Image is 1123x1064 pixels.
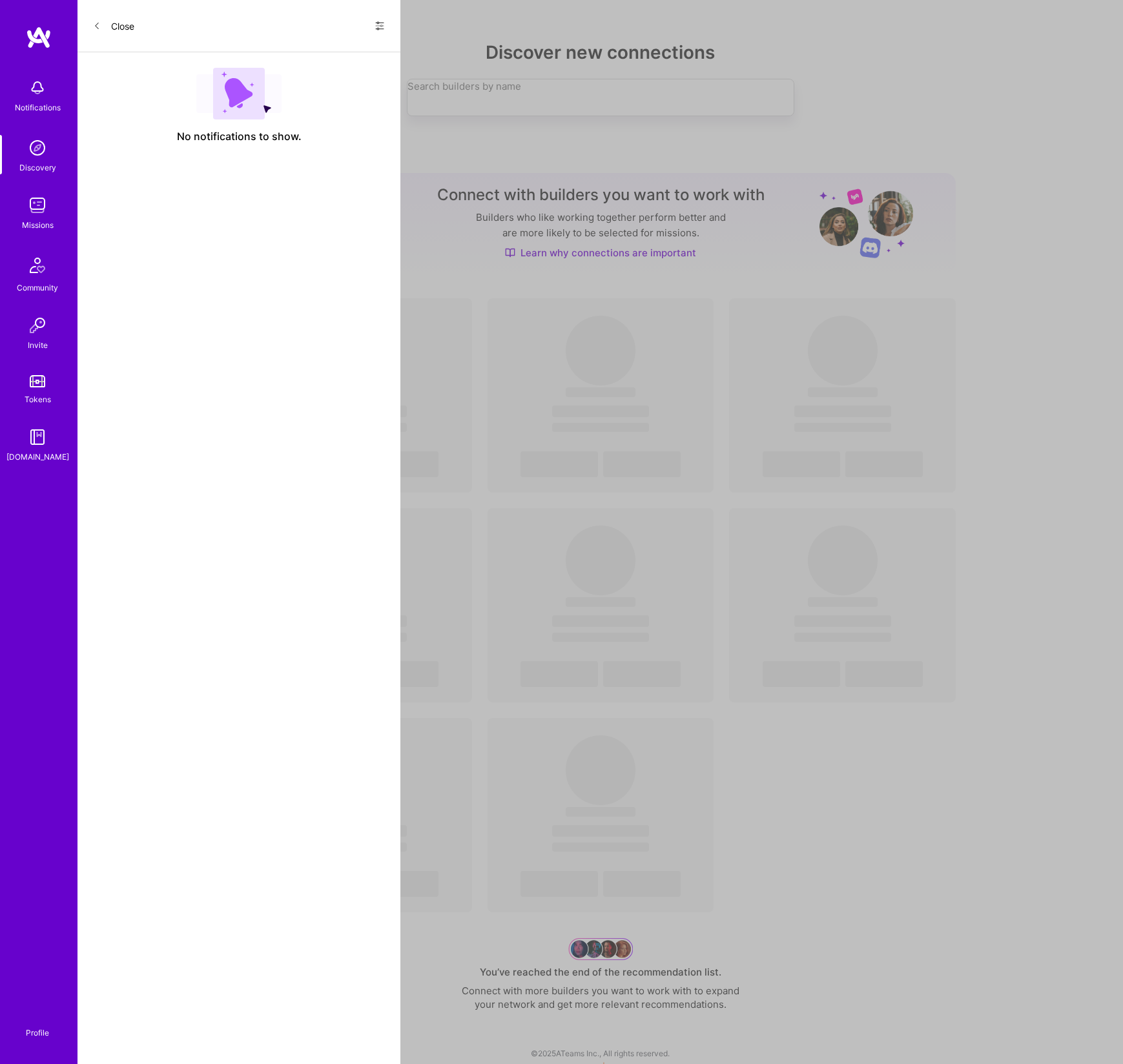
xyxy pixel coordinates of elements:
[6,450,69,464] div: [DOMAIN_NAME]
[26,1026,49,1038] div: Profile
[15,101,61,114] div: Notifications
[30,375,45,387] img: tokens
[19,161,56,174] div: Discovery
[25,393,51,406] div: Tokens
[21,1012,54,1038] a: Profile
[196,68,282,119] img: empty
[22,250,53,281] img: Community
[93,15,134,36] button: Close
[17,281,58,294] div: Community
[25,424,50,450] img: guide book
[25,135,50,161] img: discovery
[22,218,54,232] div: Missions
[177,130,302,143] span: No notifications to show.
[28,338,48,352] div: Invite
[26,26,52,49] img: logo
[25,75,50,101] img: bell
[25,312,50,338] img: Invite
[25,192,50,218] img: teamwork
